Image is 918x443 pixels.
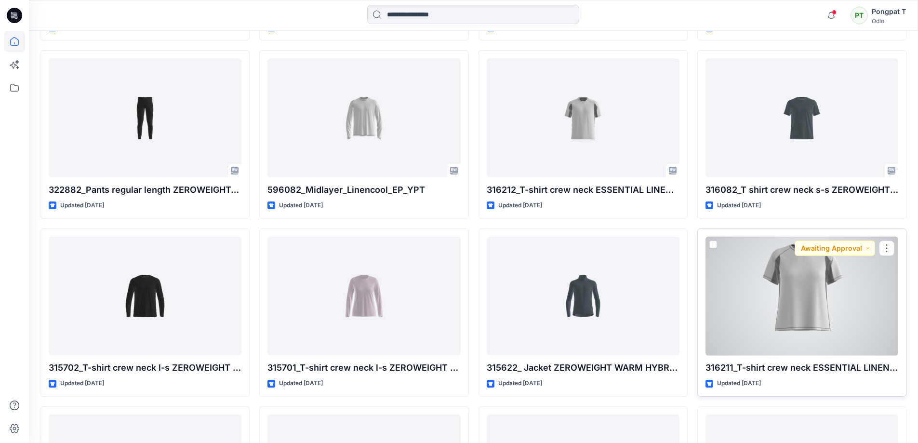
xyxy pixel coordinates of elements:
a: 315622_ Jacket ZEROWEIGHT WARM HYBRID_SMS_3D [487,237,679,356]
p: Updated [DATE] [717,201,761,211]
p: Updated [DATE] [279,201,323,211]
p: 315701_T-shirt crew neck l-s ZEROWEIGHT CHILL-TEC_SMS_3D [267,361,460,375]
p: Updated [DATE] [498,378,542,389]
p: 316211_T-shirt crew neck ESSENTIAL LINENCOOL_EP_YPT [705,361,898,375]
a: 322882_Pants regular length ZEROWEIGHT_SMS_3D [49,58,241,177]
p: 596082_Midlayer_Linencool_EP_YPT [267,183,460,197]
p: 316212_T-shirt crew neck ESSENTIAL LINENCOOL_EP_YPT [487,183,679,197]
div: Odlo [872,17,906,25]
a: 596082_Midlayer_Linencool_EP_YPT [267,58,460,177]
div: PT [851,7,868,24]
p: 316082_T shirt crew neck s-s ZEROWEIGHT ENGINEERED CHILL-TEC_SMS_3D [705,183,898,197]
p: 315702_T-shirt crew neck l-s ZEROWEIGHT CHILL-TEC_SMS_3D [49,361,241,375]
p: Updated [DATE] [60,378,104,389]
p: Updated [DATE] [279,378,323,389]
p: 322882_Pants regular length ZEROWEIGHT_SMS_3D [49,183,241,197]
a: 316212_T-shirt crew neck ESSENTIAL LINENCOOL_EP_YPT [487,58,679,177]
p: Updated [DATE] [60,201,104,211]
a: 315701_T-shirt crew neck l-s ZEROWEIGHT CHILL-TEC_SMS_3D [267,237,460,356]
p: 315622_ Jacket ZEROWEIGHT WARM HYBRID_SMS_3D [487,361,679,375]
a: 316082_T shirt crew neck s-s ZEROWEIGHT ENGINEERED CHILL-TEC_SMS_3D [705,58,898,177]
div: Pongpat T [872,6,906,17]
a: 315702_T-shirt crew neck l-s ZEROWEIGHT CHILL-TEC_SMS_3D [49,237,241,356]
p: Updated [DATE] [717,378,761,389]
a: 316211_T-shirt crew neck ESSENTIAL LINENCOOL_EP_YPT [705,237,898,356]
p: Updated [DATE] [498,201,542,211]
